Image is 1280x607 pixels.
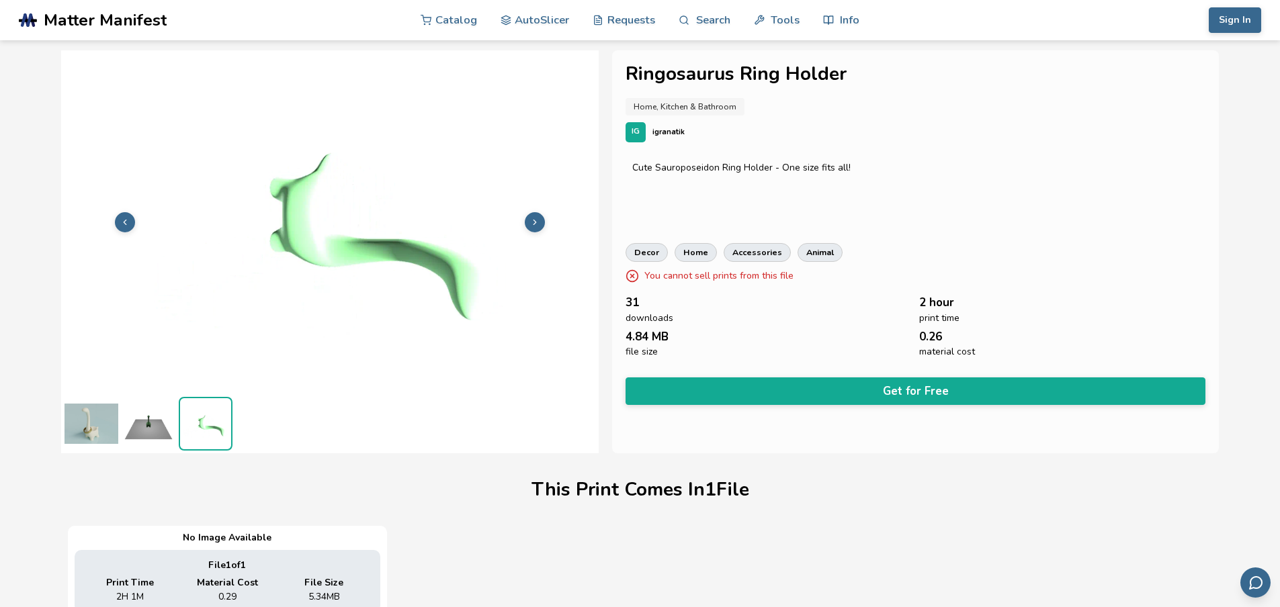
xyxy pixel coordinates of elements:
span: Print Time [106,577,154,588]
span: IG [632,128,640,136]
a: decor [626,243,668,262]
span: 2H 1M [116,592,144,602]
span: 0.26 [919,330,942,343]
img: ringosaurus_Print_Bed_Preview [122,397,175,451]
span: Material Cost [197,577,258,588]
span: 5.34 MB [308,592,340,602]
a: animal [798,243,843,262]
span: 31 [626,296,639,309]
span: material cost [919,346,975,357]
p: You cannot sell prints from this file [644,269,794,283]
button: Get for Free [626,377,1206,405]
span: Matter Manifest [44,11,167,30]
img: ringosaurus_3D_Preview [180,398,231,449]
a: Home, Kitchen & Bathroom [626,98,744,115]
div: Cute Sauroposeidon Ring Holder - One size fits all! [632,162,1199,173]
h1: Ringosaurus Ring Holder [626,64,1206,85]
span: downloads [626,313,673,324]
span: 4.84 MB [626,330,669,343]
a: accessories [724,243,791,262]
h1: This Print Comes In 1 File [531,479,749,500]
div: File 1 of 1 [85,560,370,571]
button: Send feedback via email [1240,567,1271,598]
button: Sign In [1209,7,1261,33]
a: home [675,243,717,262]
span: 2 hour [919,296,954,309]
span: file size [626,346,658,357]
div: No Image Available [75,532,380,543]
span: print time [919,313,959,324]
p: igranatik [652,125,685,139]
span: 0.29 [218,592,237,602]
span: File Size [304,577,343,588]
